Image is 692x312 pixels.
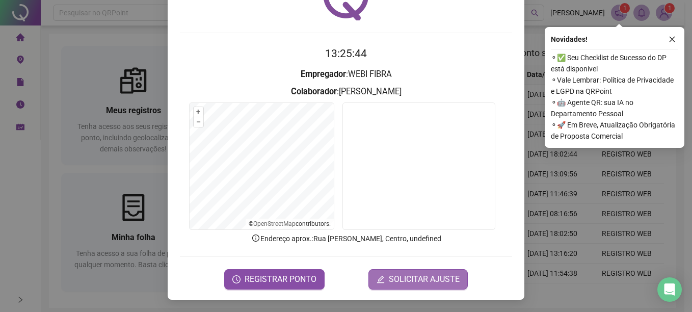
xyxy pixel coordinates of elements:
[389,273,460,285] span: SOLICITAR AJUSTE
[551,119,678,142] span: ⚬ 🚀 Em Breve, Atualização Obrigatória de Proposta Comercial
[551,52,678,74] span: ⚬ ✅ Seu Checklist de Sucesso do DP está disponível
[551,74,678,97] span: ⚬ Vale Lembrar: Política de Privacidade e LGPD na QRPoint
[377,275,385,283] span: edit
[180,85,512,98] h3: : [PERSON_NAME]
[251,233,260,243] span: info-circle
[551,97,678,119] span: ⚬ 🤖 Agente QR: sua IA no Departamento Pessoal
[232,275,241,283] span: clock-circle
[194,107,203,117] button: +
[669,36,676,43] span: close
[245,273,316,285] span: REGISTRAR PONTO
[249,220,331,227] li: © contributors.
[180,68,512,81] h3: : WEBI FIBRA
[224,269,325,290] button: REGISTRAR PONTO
[180,233,512,244] p: Endereço aprox. : Rua [PERSON_NAME], Centro, undefined
[194,117,203,127] button: –
[291,87,337,96] strong: Colaborador
[368,269,468,290] button: editSOLICITAR AJUSTE
[253,220,296,227] a: OpenStreetMap
[657,277,682,302] div: Open Intercom Messenger
[301,69,346,79] strong: Empregador
[325,47,367,60] time: 13:25:44
[551,34,588,45] span: Novidades !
